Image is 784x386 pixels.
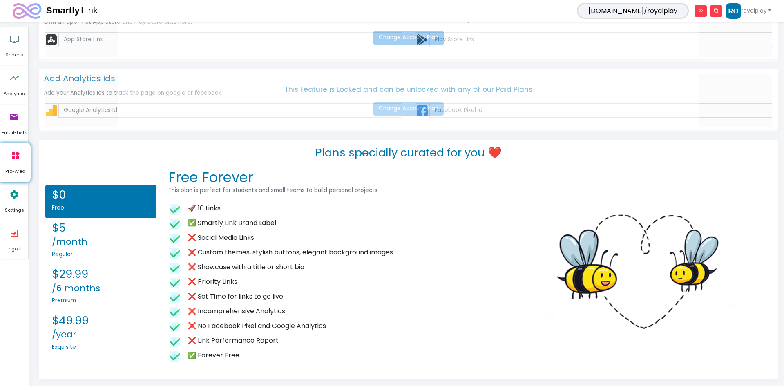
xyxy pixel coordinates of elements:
[0,105,28,143] a: email Email-Lists
[168,260,520,275] li: ❌ Showcase with a title or short bio
[168,169,520,186] h1: Free Forever
[0,221,28,259] a: exit_to_app Logout
[52,268,150,294] h2: $29.99
[726,3,771,19] a: royalplay
[0,129,28,136] span: Email-Lists
[52,344,150,350] h6: Exquisite
[13,3,99,19] img: logo.svg
[0,51,28,59] span: Spaces
[118,71,699,130] h5: This Feature is Locked and can be unlocked with any of our Paid Plans
[11,143,20,168] i: widgets
[710,5,722,17] i: content_copy
[577,3,689,19] span: [DOMAIN_NAME]/royalplay
[0,143,30,182] a: widgets Pro-Area
[168,201,520,216] li: 🚀 10 Links
[168,186,520,195] p: This plan is perfect for students and small teams to build personal projects.
[52,328,76,341] small: /year
[0,245,28,253] span: Logout
[0,182,28,221] a: settings Settings
[168,245,520,260] li: ❌ Custom themes, stylish buttons, elegant background images
[9,105,19,129] i: email
[52,297,150,304] h6: Premium
[695,5,707,17] i: link
[9,221,19,245] i: exit_to_app
[168,216,520,231] li: ✅ Smartly Link Brand Label
[52,251,150,258] h6: Regular
[0,168,30,175] span: Pro-Area
[168,348,520,363] li: ✅ Forever Free
[52,188,150,202] h2: $0
[537,169,754,349] img: bee-free.png
[168,231,520,245] li: ❌ Social Media Links
[168,275,520,290] li: ❌ Priority Links
[9,182,19,207] i: settings
[168,304,520,319] li: ❌ Incomprehensive Analytics
[45,146,771,160] h2: Plans specially curated for you ❤️
[9,66,19,90] i: timeline
[0,90,28,98] span: Analytics
[168,334,520,348] li: ❌ Link Performance Report
[52,221,150,248] h2: $5
[168,290,520,304] li: ❌ Set Time for links to go live
[168,319,520,334] li: ❌ No Facebook Pixel and Google Analytics
[0,66,28,104] a: timeline Analytics
[52,314,150,341] h2: $49.99
[373,102,444,116] a: Change Account Plan
[52,205,150,211] h6: Free
[0,207,28,214] span: Settings
[9,27,19,51] i: airplay
[52,235,87,248] small: /month
[0,27,28,65] a: airplay Spaces
[52,282,100,295] small: /6 months
[373,31,444,45] a: Change Account Plan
